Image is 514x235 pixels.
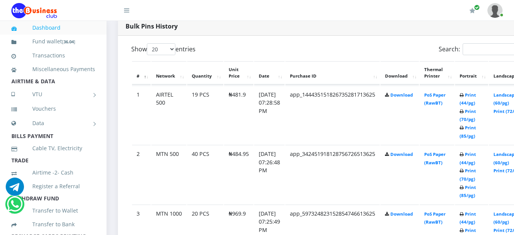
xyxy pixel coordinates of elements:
[460,211,476,225] a: Print (44/pg)
[455,61,488,85] th: Portrait: activate to sort column ascending
[460,108,476,122] a: Print (70/pg)
[285,61,380,85] th: Purchase ID: activate to sort column ascending
[132,61,151,85] th: #: activate to sort column descending
[254,61,285,85] th: Date: activate to sort column ascending
[11,60,95,78] a: Miscellaneous Payments
[424,151,446,165] a: PoS Paper (RawBT)
[460,92,476,106] a: Print (44/pg)
[132,145,151,204] td: 2
[11,100,95,117] a: Vouchers
[62,39,75,44] small: [ ]
[11,85,95,104] a: VTU
[151,86,186,144] td: AIRTEL 500
[7,201,22,213] a: Chat for support
[285,145,380,204] td: app_342451918128756726513625
[11,114,95,133] a: Data
[11,3,57,18] img: Logo
[126,22,178,30] strong: Bulk Pins History
[254,86,285,144] td: [DATE] 07:28:58 PM
[424,92,446,106] a: PoS Paper (RawBT)
[224,145,253,204] td: ₦484.95
[224,86,253,144] td: ₦481.9
[469,8,475,14] i: Renew/Upgrade Subscription
[460,168,476,182] a: Print (70/pg)
[11,140,95,157] a: Cable TV, Electricity
[6,183,24,196] a: Chat for support
[11,202,95,219] a: Transfer to Wallet
[390,151,413,157] a: Download
[285,86,380,144] td: app_144435151826735281713625
[424,211,446,225] a: PoS Paper (RawBT)
[224,61,253,85] th: Unit Price: activate to sort column ascending
[151,145,186,204] td: MTN 500
[460,125,476,139] a: Print (85/pg)
[460,151,476,165] a: Print (44/pg)
[460,184,476,198] a: Print (85/pg)
[64,39,74,44] b: 36.04
[187,61,223,85] th: Quantity: activate to sort column ascending
[11,19,95,37] a: Dashboard
[11,47,95,64] a: Transactions
[151,61,186,85] th: Network: activate to sort column ascending
[11,178,95,195] a: Register a Referral
[420,61,454,85] th: Thermal Printer: activate to sort column ascending
[11,164,95,181] a: Airtime -2- Cash
[147,43,175,55] select: Showentries
[131,43,196,55] label: Show entries
[390,92,413,98] a: Download
[132,86,151,144] td: 1
[11,216,95,233] a: Transfer to Bank
[487,3,503,18] img: User
[380,61,419,85] th: Download: activate to sort column ascending
[390,211,413,217] a: Download
[254,145,285,204] td: [DATE] 07:26:48 PM
[187,145,223,204] td: 40 PCS
[187,86,223,144] td: 19 PCS
[474,5,480,10] span: Renew/Upgrade Subscription
[11,33,95,51] a: Fund wallet[36.04]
